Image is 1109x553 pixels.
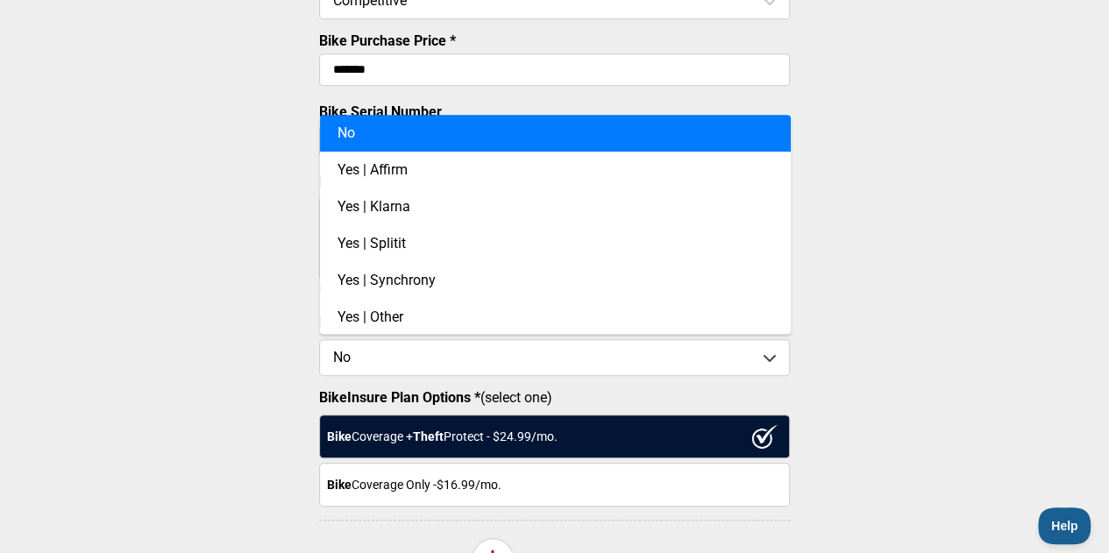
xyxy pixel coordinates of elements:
[319,314,468,330] label: Is The Bike Financed? *
[319,103,442,120] label: Bike Serial Number
[320,262,791,299] div: Yes | Synchrony
[413,429,444,443] strong: Theft
[327,478,352,492] strong: Bike
[320,225,791,262] div: Yes | Splitit
[319,174,454,191] label: List Bike Accessories
[320,188,791,225] div: Yes | Klarna
[320,115,791,152] div: No
[319,389,790,406] label: (select one)
[751,424,778,449] img: ux1sgP1Haf775SAghJI38DyDlYP+32lKFAAAAAElFTkSuQmCC
[319,463,790,507] div: Coverage Only - $16.99 /mo.
[327,429,352,443] strong: Bike
[319,32,456,49] label: Bike Purchase Price *
[320,299,791,336] div: Yes | Other
[319,389,480,406] strong: BikeInsure Plan Options *
[319,280,790,301] p: Please enter each non-stock bike accessory on a separate line
[320,152,791,188] div: Yes | Affirm
[1038,507,1091,544] iframe: Toggle Customer Support
[319,415,790,458] div: Coverage + Protect - $ 24.99 /mo.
